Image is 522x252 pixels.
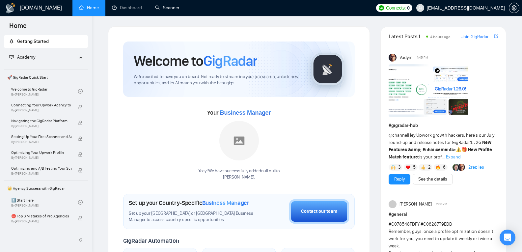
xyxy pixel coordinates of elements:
[5,3,16,14] img: logo
[389,174,410,184] button: Reply
[436,165,440,170] img: 🔥
[430,35,451,39] span: 4 hours ago
[436,201,447,207] span: 2:06 PM
[11,108,71,112] span: By [PERSON_NAME]
[78,136,83,141] span: lock
[9,54,35,60] span: Academy
[399,201,432,208] span: [PERSON_NAME]
[11,140,71,144] span: By [PERSON_NAME]
[461,147,467,153] span: 🎁
[220,109,271,116] span: Business Manager
[198,168,280,181] div: Yaay! We have successfully added null null to
[11,102,71,108] span: Connecting Your Upwork Agency to GigRadar
[134,74,301,86] span: We're excited to have you on board. Get ready to streamline your job search, unlock new opportuni...
[311,53,344,86] img: gigradar-logo.png
[202,199,249,207] span: Business Manager
[5,71,87,84] span: 🚀 GigRadar Quick Start
[11,149,71,156] span: Optimizing Your Upwork Profile
[11,213,71,219] span: ⛔ Top 3 Mistakes of Pro Agencies
[443,164,446,171] span: 6
[5,182,87,195] span: 👑 Agency Success with GigRadar
[389,54,397,62] img: Vadym
[11,124,71,128] span: By [PERSON_NAME]
[112,5,142,11] a: dashboardDashboard
[389,122,498,129] h1: # gigradar-hub
[389,32,424,41] span: Latest Posts from the GigRadar Community
[289,199,349,224] button: Contact our team
[9,55,14,59] span: fund-projection-screen
[78,105,83,109] span: lock
[406,165,410,170] img: ❤️
[78,200,83,205] span: check-circle
[78,89,83,94] span: check-circle
[134,52,257,70] h1: Welcome to
[9,39,14,43] span: rocket
[129,210,256,223] span: Set up your [GEOGRAPHIC_DATA] or [GEOGRAPHIC_DATA] Business Manager to access country-specific op...
[78,168,83,173] span: lock
[79,5,99,11] a: homeHome
[407,4,410,12] span: 0
[389,132,494,160] span: Hey Upwork growth hackers, here's our July round-up and release notes for GigRadar • is your prof...
[17,54,35,60] span: Academy
[4,21,32,35] span: Home
[78,237,85,243] span: double-left
[11,156,71,160] span: By [PERSON_NAME]
[417,55,428,61] span: 1:45 PM
[453,164,460,171] img: Alex B
[418,6,423,10] span: user
[379,5,384,11] img: upwork-logo.png
[413,164,416,171] span: 5
[78,121,83,125] span: lock
[198,174,280,181] p: [PERSON_NAME] .
[389,211,498,218] h1: # general
[11,165,71,172] span: Optimizing and A/B Testing Your Scanner for Better Results
[11,118,71,124] span: Navigating the GigRadar Platform
[446,154,461,160] span: Expand
[509,3,519,13] button: setting
[418,176,447,183] a: See the details
[389,132,408,138] span: @channel
[219,121,259,160] img: placeholder.png
[500,230,515,245] div: Open Intercom Messenger
[428,164,431,171] span: 2
[470,140,481,145] code: 1.26
[398,164,401,171] span: 3
[207,109,271,116] span: Your
[129,199,249,207] h1: Set up your Country-Specific
[394,176,405,183] a: Reply
[123,237,179,244] span: GigRadar Automation
[509,5,519,11] a: setting
[11,84,78,98] a: Welcome to GigRadarBy[PERSON_NAME]
[203,52,257,70] span: GigRadar
[494,33,498,40] a: export
[413,174,453,184] button: See the details
[11,172,71,176] span: By [PERSON_NAME]
[155,5,179,11] a: searchScanner
[4,35,88,48] li: Getting Started
[468,164,484,171] a: 2replies
[456,147,461,153] span: ⚠️
[11,195,78,210] a: 1️⃣ Start HereBy[PERSON_NAME]
[421,221,452,227] span: #C08287T9EDB
[389,221,420,227] span: #C078548FDFY
[389,64,468,117] img: F09AC4U7ATU-image.png
[421,165,426,170] img: 👍
[301,208,337,215] div: Contact our team
[386,4,406,12] span: Connects:
[17,39,49,44] span: Getting Started
[78,216,83,220] span: lock
[391,165,396,170] img: 🙌
[494,34,498,39] span: export
[78,152,83,157] span: lock
[11,133,71,140] span: Setting Up Your First Scanner and Auto-Bidder
[399,54,413,61] span: Vadym
[11,219,71,223] span: By [PERSON_NAME]
[461,33,493,41] a: Join GigRadar Slack Community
